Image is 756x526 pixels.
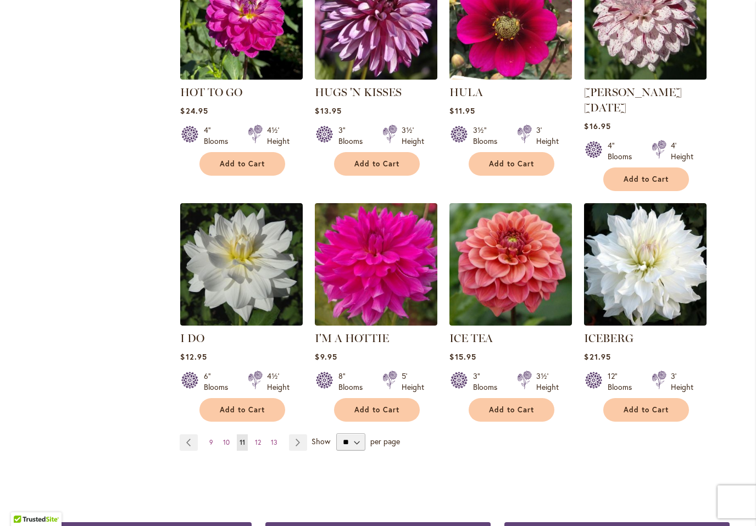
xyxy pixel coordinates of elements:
a: ICEBERG [584,317,707,328]
span: 13 [271,438,277,446]
a: I DO [180,332,204,345]
a: I'm A Hottie [315,317,437,328]
a: I DO [180,317,303,328]
img: ICEBERG [584,203,707,326]
span: Add to Cart [489,159,534,169]
div: 6" Blooms [204,371,235,393]
a: [PERSON_NAME] [DATE] [584,86,682,114]
div: 3½" Blooms [473,125,504,147]
span: 10 [223,438,230,446]
a: ICE TEA [449,332,493,345]
a: HUGS 'N KISSES [315,71,437,82]
span: $24.95 [180,105,208,116]
a: HOT TO GO [180,71,303,82]
div: 3" Blooms [473,371,504,393]
span: Add to Cart [354,159,399,169]
a: HULA [449,86,483,99]
span: Add to Cart [354,405,399,415]
img: I DO [180,203,303,326]
a: I'M A HOTTIE [315,332,389,345]
a: 10 [220,434,232,451]
a: ICE TEA [449,317,572,328]
a: HULIN'S CARNIVAL [584,71,707,82]
button: Add to Cart [603,167,689,191]
a: 12 [252,434,264,451]
div: 4" Blooms [204,125,235,147]
div: 4" Blooms [608,140,638,162]
span: 12 [255,438,261,446]
div: 8" Blooms [338,371,369,393]
button: Add to Cart [469,152,554,176]
a: HUGS 'N KISSES [315,86,402,99]
div: 12" Blooms [608,371,638,393]
span: $12.95 [180,351,207,362]
span: Add to Cart [624,175,669,184]
span: $13.95 [315,105,341,116]
span: Add to Cart [220,159,265,169]
iframe: Launch Accessibility Center [8,487,39,518]
button: Add to Cart [334,398,420,422]
span: $9.95 [315,351,337,362]
div: 3' Height [536,125,559,147]
span: per page [370,436,400,446]
span: Add to Cart [220,405,265,415]
a: HULA [449,71,572,82]
a: HOT TO GO [180,86,242,99]
div: 3½' Height [402,125,424,147]
button: Add to Cart [334,152,420,176]
span: 11 [240,438,245,446]
div: 5' Height [402,371,424,393]
button: Add to Cart [469,398,554,422]
div: 4' Height [671,140,693,162]
span: $11.95 [449,105,475,116]
span: $16.95 [584,121,610,131]
span: 9 [209,438,213,446]
img: ICE TEA [449,203,572,326]
div: 3' Height [671,371,693,393]
a: ICEBERG [584,332,633,345]
span: $15.95 [449,351,476,362]
button: Add to Cart [199,398,285,422]
span: Add to Cart [624,405,669,415]
span: Show [312,436,330,446]
a: 13 [268,434,280,451]
a: 9 [207,434,216,451]
span: Add to Cart [489,405,534,415]
div: 4½' Height [267,125,290,147]
button: Add to Cart [199,152,285,176]
div: 3½' Height [536,371,559,393]
div: 4½' Height [267,371,290,393]
button: Add to Cart [603,398,689,422]
img: I'm A Hottie [315,203,437,326]
div: 3" Blooms [338,125,369,147]
span: $21.95 [584,351,610,362]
